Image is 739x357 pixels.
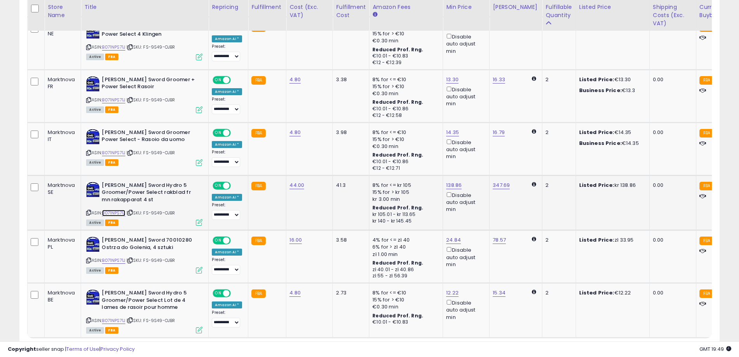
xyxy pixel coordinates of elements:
div: 3.98 [336,129,363,136]
div: €12 - €12.58 [372,112,437,119]
div: Listed Price [579,3,646,11]
div: ASIN: [86,289,202,333]
div: €0.30 min [372,90,437,97]
b: Reduced Prof. Rng. [372,204,423,211]
div: €13.30 [579,76,644,83]
div: 15% for > kr 105 [372,189,437,196]
span: OFF [230,182,242,189]
b: Reduced Prof. Rng. [372,99,423,105]
a: Terms of Use [66,345,99,353]
b: Reduced Prof. Rng. [372,152,423,158]
div: [PERSON_NAME] [493,3,539,11]
div: kr 105.01 - kr 113.65 [372,211,437,218]
img: 51jR9CtoNHL._SL40_.jpg [86,129,100,145]
small: FBA [699,76,714,85]
div: seller snap | | [8,346,135,353]
small: FBA [251,237,266,245]
div: Marktnova SE [48,182,75,196]
div: 0.00 [653,237,690,244]
div: Marktnova IT [48,129,75,143]
div: Preset: [212,310,242,327]
a: 12.22 [446,289,459,297]
div: €12 - €12.71 [372,165,437,172]
div: zł 40.01 - zł 40.86 [372,266,437,273]
a: 24.84 [446,236,461,244]
a: 16.33 [493,76,505,84]
a: B071NPS71J [102,210,125,216]
div: Min Price [446,3,486,11]
div: kr 3.00 min [372,196,437,203]
a: 15.34 [493,289,505,297]
span: OFF [230,129,242,136]
div: kr 140 - kr 145.45 [372,218,437,225]
div: 0.00 [653,289,690,296]
div: Disable auto adjust min [446,85,483,108]
div: Amazon AI * [212,35,242,42]
div: 15% for > €10 [372,83,437,90]
a: 4.80 [289,129,301,136]
div: Amazon AI * [212,301,242,308]
span: All listings currently available for purchase on Amazon [86,54,104,60]
span: FBA [105,327,118,334]
div: 4% for <= zł 40 [372,237,437,244]
span: ON [214,290,223,297]
span: 2025-08-15 19:49 GMT [699,345,731,353]
a: B071NPS71J [102,257,125,264]
img: 51jR9CtoNHL._SL40_.jpg [86,237,100,252]
b: Listed Price: [579,236,614,244]
div: 15% for > €10 [372,30,437,37]
div: zł 1.00 min [372,251,437,258]
div: Amazon AI * [212,141,242,148]
span: | SKU: FS-9S49-OJBR [126,210,175,216]
div: €10.01 - €10.83 [372,53,437,59]
span: ON [214,77,223,84]
div: zł 55 - zł 56.39 [372,273,437,279]
span: All listings currently available for purchase on Amazon [86,267,104,274]
div: Preset: [212,44,242,61]
div: Marktnova BE [48,289,75,303]
div: 15% for > €10 [372,136,437,143]
div: 2 [545,76,569,83]
div: Disable auto adjust min [446,191,483,213]
div: €12 - €12.39 [372,59,437,66]
b: [PERSON_NAME] Sword 70010280 Ostrza do Golenia, 4 sztuki [102,237,196,253]
div: 2 [545,237,569,244]
span: | SKU: FS-9S49-OJBR [126,150,175,156]
div: ASIN: [86,182,202,225]
a: 14.35 [446,129,459,136]
b: Business Price: [579,87,622,94]
span: ON [214,237,223,244]
div: €0.30 min [372,143,437,150]
div: €10.01 - €10.86 [372,106,437,112]
div: ASIN: [86,237,202,273]
a: Privacy Policy [100,345,135,353]
small: FBA [251,76,266,85]
div: €13.3 [579,87,644,94]
div: Cost (Exc. VAT) [289,3,329,19]
b: [PERSON_NAME] Sword Hydro 5 Groomer/Power Select Lot de 4 lames de rasoir pour homme [102,289,196,313]
b: Listed Price: [579,76,614,83]
div: Preset: [212,202,242,220]
div: 3.58 [336,237,363,244]
span: All listings currently available for purchase on Amazon [86,327,104,334]
div: €14.35 [579,140,644,147]
div: Marktnova FR [48,76,75,90]
b: Listed Price: [579,129,614,136]
a: 347.69 [493,181,510,189]
div: €10.01 - €10.83 [372,319,437,326]
img: 51jR9CtoNHL._SL40_.jpg [86,182,100,197]
strong: Copyright [8,345,36,353]
a: 4.80 [289,76,301,84]
small: FBA [251,289,266,298]
b: [PERSON_NAME] Sword Hydro 5 Groomer/Power Select rakblad fr mn rakapparat 4 st [102,182,196,205]
div: Amazon AI * [212,88,242,95]
div: 8% for <= €10 [372,129,437,136]
b: [PERSON_NAME] Sword Groomer + Power Select 4 Klingen [102,23,196,40]
div: Disable auto adjust min [446,138,483,160]
div: 41.3 [336,182,363,189]
div: 6% for > zł 40 [372,244,437,251]
span: ON [214,182,223,189]
b: Reduced Prof. Rng. [372,259,423,266]
div: Marktnova PL [48,237,75,251]
span: FBA [105,219,118,226]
